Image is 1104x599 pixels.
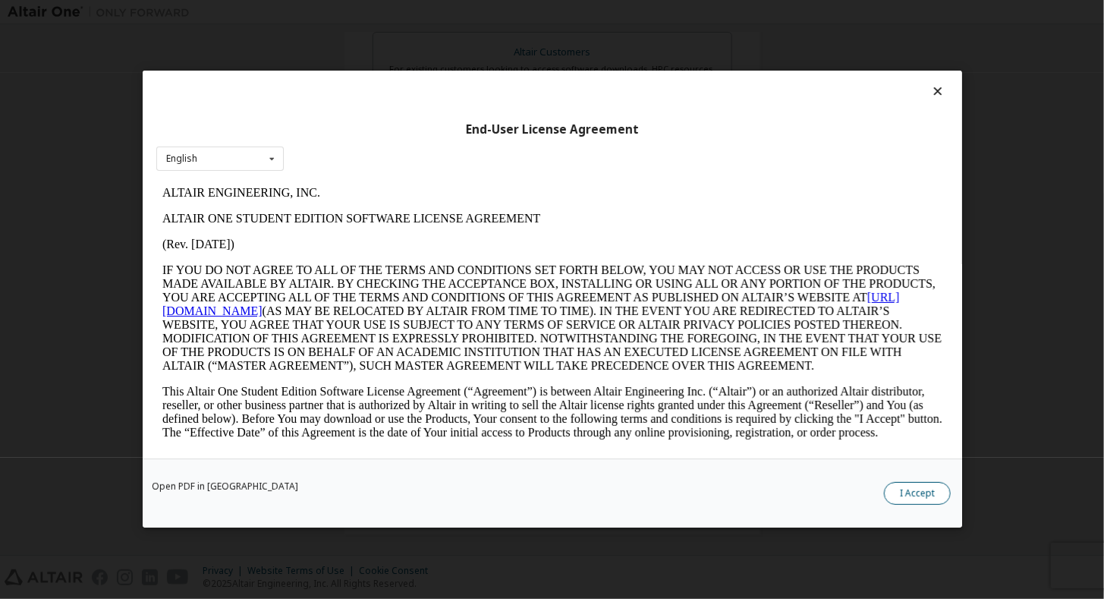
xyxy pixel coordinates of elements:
a: Open PDF in [GEOGRAPHIC_DATA] [152,483,298,492]
p: IF YOU DO NOT AGREE TO ALL OF THE TERMS AND CONDITIONS SET FORTH BELOW, YOU MAY NOT ACCESS OR USE... [6,84,786,193]
p: ALTAIR ENGINEERING, INC. [6,6,786,20]
button: I Accept [884,483,951,506]
a: [URL][DOMAIN_NAME] [6,111,744,137]
div: End-User License Agreement [156,122,948,137]
div: English [166,154,197,163]
p: (Rev. [DATE]) [6,58,786,71]
p: This Altair One Student Edition Software License Agreement (“Agreement”) is between Altair Engine... [6,205,786,260]
p: ALTAIR ONE STUDENT EDITION SOFTWARE LICENSE AGREEMENT [6,32,786,46]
